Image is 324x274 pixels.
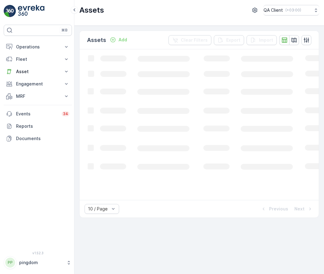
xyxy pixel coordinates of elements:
[264,7,283,13] p: QA Client
[16,56,60,62] p: Fleet
[4,90,72,102] button: MRF
[4,120,72,132] a: Reports
[4,41,72,53] button: Operations
[19,259,63,266] p: pingdom
[4,65,72,78] button: Asset
[107,36,130,44] button: Add
[4,132,72,145] a: Documents
[269,206,288,212] p: Previous
[226,37,240,43] p: Export
[260,205,289,213] button: Previous
[285,8,301,13] p: ( +03:00 )
[16,111,58,117] p: Events
[16,135,69,142] p: Documents
[168,35,211,45] button: Clear Filters
[5,258,15,268] div: PP
[118,37,127,43] p: Add
[4,256,72,269] button: PPpingdom
[4,53,72,65] button: Fleet
[181,37,208,43] p: Clear Filters
[79,5,104,15] p: Assets
[259,37,273,43] p: Import
[63,111,68,116] p: 34
[16,81,60,87] p: Engagement
[4,251,72,255] span: v 1.52.3
[264,5,319,15] button: QA Client(+03:00)
[4,78,72,90] button: Engagement
[16,93,60,99] p: MRF
[87,36,106,44] p: Assets
[4,5,16,17] img: logo
[247,35,277,45] button: Import
[294,206,305,212] p: Next
[61,28,68,33] p: ⌘B
[16,123,69,129] p: Reports
[16,44,60,50] p: Operations
[294,205,314,213] button: Next
[214,35,244,45] button: Export
[4,108,72,120] a: Events34
[18,5,44,17] img: logo_light-DOdMpM7g.png
[16,68,60,75] p: Asset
